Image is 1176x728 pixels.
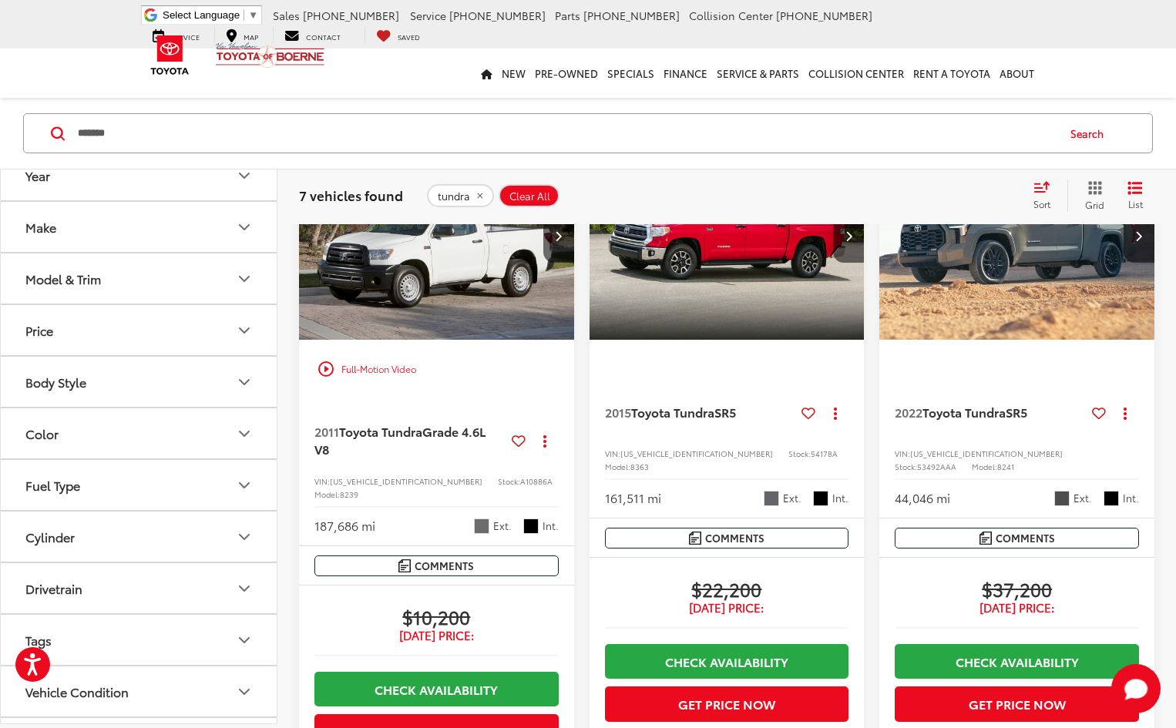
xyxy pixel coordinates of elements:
[972,461,997,472] span: Model:
[141,30,199,80] img: Toyota
[340,488,358,500] span: 8239
[1054,491,1070,506] span: Magnetic Gray Metallic
[910,448,1063,459] span: [US_VEHICLE_IDENTIFICATION_NUMBER]
[1,667,278,717] button: Vehicle ConditionVehicle Condition
[1124,209,1154,263] button: Next image
[1111,664,1161,713] svg: Start Chat
[25,685,129,699] div: Vehicle Condition
[605,403,631,421] span: 2015
[895,600,1139,616] span: [DATE] Price:
[1,151,278,201] button: YearYear
[25,582,82,596] div: Drivetrain
[997,461,1014,472] span: 8241
[330,475,482,487] span: [US_VEHICLE_IDENTIFICATION_NUMBER]
[410,8,446,23] span: Service
[235,373,254,391] div: Body Style
[427,184,494,207] button: remove tundra
[1116,180,1154,211] button: List View
[509,190,550,202] span: Clear All
[1026,180,1067,211] button: Select sort value
[689,532,701,545] img: Comments
[620,448,773,459] span: [US_VEHICLE_IDENTIFICATION_NUMBER]
[25,169,50,183] div: Year
[1111,664,1161,713] button: Toggle Chat Window
[493,518,512,533] span: Ext.
[783,491,801,505] span: Ext.
[879,133,1156,339] div: 2022 Toyota Tundra SR5 0
[804,49,909,98] a: Collision Center
[1085,198,1104,211] span: Grid
[25,324,53,338] div: Price
[25,427,59,441] div: Color
[314,672,559,706] a: Check Availability
[299,186,403,204] span: 7 vehicles found
[474,518,489,534] span: Magnetic Gray Metallic
[497,49,530,98] a: New
[1,616,278,666] button: TagsTags
[605,528,849,549] button: Comments
[909,49,995,98] a: Rent a Toyota
[1,203,278,253] button: MakeMake
[555,8,580,23] span: Parts
[583,8,680,23] span: [PHONE_NUMBER]
[543,209,574,263] button: Next image
[314,422,486,457] span: Grade 4.6L V8
[834,407,837,419] span: dropdown dots
[235,476,254,495] div: Fuel Type
[659,49,712,98] a: Finance
[398,32,420,42] span: Saved
[449,8,546,23] span: [PHONE_NUMBER]
[25,478,80,493] div: Fuel Type
[589,133,866,339] a: 2015 Toyota Tundra SR52015 Toyota Tundra SR52015 Toyota Tundra SR52015 Toyota Tundra SR5
[1,306,278,356] button: PricePrice
[235,218,254,237] div: Make
[1067,180,1116,211] button: Grid View
[520,475,553,487] span: A10886A
[314,605,559,628] span: $10,200
[1,357,278,408] button: Body StyleBody Style
[813,491,828,506] span: Graphite
[895,644,1139,679] a: Check Availability
[314,555,559,576] button: Comments
[365,28,432,43] a: My Saved Vehicles
[922,403,1006,421] span: Toyota Tundra
[822,399,848,426] button: Actions
[235,321,254,340] div: Price
[917,461,956,472] span: 53492AAA
[631,403,714,421] span: Toyota Tundra
[1104,491,1119,506] span: Black
[415,559,474,573] span: Comments
[398,559,411,572] img: Comments
[879,133,1156,341] img: 2022 Toyota Tundra SR5
[895,461,917,472] span: Stock:
[996,531,1055,545] span: Comments
[25,633,52,648] div: Tags
[25,272,101,287] div: Model & Trim
[298,133,576,339] div: 2011 Toyota Tundra Grade 4.6L V8 0
[498,475,520,487] span: Stock:
[530,49,603,98] a: Pre-Owned
[895,489,950,507] div: 44,046 mi
[438,190,470,202] span: tundra
[25,375,86,390] div: Body Style
[605,461,630,472] span: Model:
[833,209,864,263] button: Next image
[215,42,325,69] img: Vic Vaughan Toyota of Boerne
[995,49,1039,98] a: About
[1123,491,1139,505] span: Int.
[314,488,340,500] span: Model:
[689,8,773,23] span: Collision Center
[523,518,539,534] span: Graphite
[895,686,1139,721] button: Get Price Now
[244,9,244,21] span: ​
[811,448,838,459] span: 54178A
[76,115,1056,152] input: Search by Make, Model, or Keyword
[499,184,559,207] button: Clear All
[314,517,375,535] div: 187,686 mi
[605,686,849,721] button: Get Price Now
[141,28,211,43] a: Service
[605,577,849,600] span: $22,200
[605,448,620,459] span: VIN:
[1,254,278,304] button: Model & TrimModel & Trim
[273,28,352,43] a: Contact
